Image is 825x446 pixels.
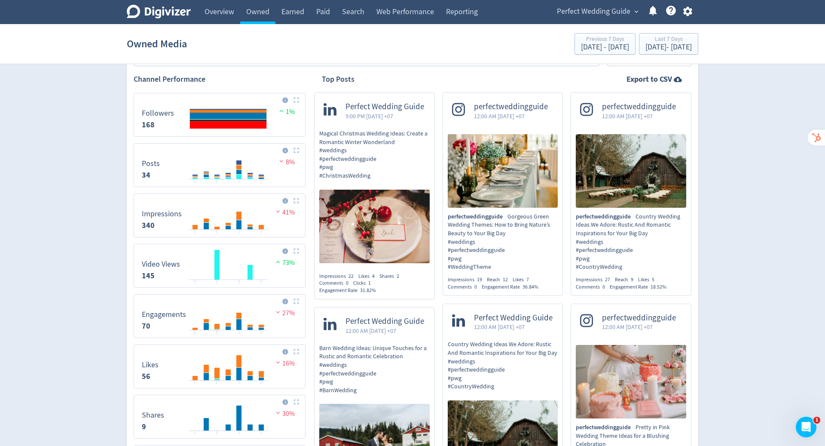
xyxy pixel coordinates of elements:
[576,212,686,271] p: Country Wedding Ideas We Adore: Rustic And Romantic Inspirations for Your Big Day #weddings #perf...
[554,5,641,18] button: Perfect Wedding Guide
[190,333,201,339] text: 22/08
[345,326,424,335] span: 12:00 AM [DATE] +07
[372,273,375,280] span: 4
[610,283,671,291] div: Engagement Rate
[345,112,424,120] span: 9:00 PM [DATE] +07
[358,273,379,280] div: Likes
[796,417,816,437] iframe: Intercom live chat
[315,93,434,265] a: Perfect Wedding Guide9:00 PM [DATE] +07Magical Christmas Wedding Ideas: Create a Romantic Winter ...
[368,280,371,286] span: 1
[274,359,295,368] span: 16%
[319,129,430,180] p: Magical Christmas Wedding Ideas: Create a Romantic Winter Wonderland #weddings #perfectweddinggui...
[474,102,548,112] span: perfectweddingguide
[142,159,160,169] dt: Posts
[448,212,558,271] p: Gorgeous Green Wedding Themes: How to Bring Nature’s Beauty to Your Big Day #weddings #perfectwed...
[256,384,267,390] text: 28/08
[274,208,295,217] span: 41%
[581,36,629,43] div: Previous 7 Days
[142,310,186,320] dt: Engagements
[142,259,180,269] dt: Video Views
[142,209,182,219] dt: Impressions
[256,233,267,239] text: 28/08
[576,276,615,283] div: Impressions
[234,434,245,440] text: 26/08
[234,233,245,239] text: 26/08
[142,108,174,118] dt: Followers
[190,283,201,289] text: 22/08
[319,287,381,294] div: Engagement Rate
[142,371,150,381] strong: 56
[293,349,299,354] img: Placeholder
[137,97,302,133] svg: Followers 168
[142,120,155,130] strong: 168
[277,108,295,116] span: 1%
[576,345,686,418] img: Pretty in Pink Wedding Theme Ideas for a Blushing Celebration #weddings #perfectweddingguide #pwg...
[277,108,286,114] img: positive-performance.svg
[142,170,150,180] strong: 34
[345,102,424,112] span: Perfect Wedding Guide
[137,197,302,234] svg: Impressions 340
[293,198,299,203] img: Placeholder
[234,384,245,390] text: 26/08
[134,74,306,85] h2: Channel Performance
[212,283,223,289] text: 24/08
[379,273,404,280] div: Shares
[448,276,487,283] div: Impressions
[319,344,430,395] p: Barn Wedding Ideas: Unique Touches for a Rustic and Romantic Celebration #weddings #perfectweddin...
[137,348,302,384] svg: Likes 56
[353,280,376,287] div: Clicks
[234,283,245,289] text: 26/08
[346,280,348,286] span: 0
[557,5,630,18] span: Perfect Wedding Guide
[474,112,548,120] span: 12:00 AM [DATE] +07
[274,409,295,418] span: 30%
[602,283,605,290] span: 0
[652,276,654,283] span: 5
[274,309,295,317] span: 27%
[474,283,477,290] span: 0
[274,309,282,315] img: negative-performance.svg
[274,359,282,366] img: negative-performance.svg
[482,283,543,291] div: Engagement Rate
[602,313,676,323] span: perfectweddingguide
[256,333,267,339] text: 28/08
[293,97,299,103] img: Placeholder
[474,323,553,331] span: 12:00 AM [DATE] +07
[293,148,299,153] img: Placeholder
[345,317,424,326] span: Perfect Wedding Guide
[448,340,558,391] p: Country Wedding Ideas We Adore: Rustic And Romantic Inspirations for Your Big Day #weddings #perf...
[256,434,267,440] text: 28/08
[348,273,354,280] span: 22
[576,212,636,221] span: perfectweddingguide
[142,321,150,331] strong: 70
[142,271,155,281] strong: 145
[142,220,155,231] strong: 340
[256,182,267,188] text: 28/08
[602,102,676,112] span: perfectweddingguide
[212,434,223,440] text: 24/08
[137,147,302,183] svg: Posts 34
[605,276,610,283] span: 27
[576,283,610,291] div: Comments
[477,276,482,283] span: 19
[274,409,282,416] img: negative-performance.svg
[142,421,146,432] strong: 9
[626,74,672,85] strong: Export to CSV
[632,8,640,15] span: expand_more
[234,182,245,188] text: 26/08
[513,276,534,283] div: Likes
[651,283,666,290] span: 18.52%
[645,36,692,43] div: Last 7 Days
[576,134,686,208] img: Country Wedding Ideas We Adore: Rustic And Romantic Inspirations for Your Big Day #weddings #perf...
[277,158,286,164] img: negative-performance.svg
[581,43,629,51] div: [DATE] - [DATE]
[277,158,295,166] span: 8%
[574,33,636,55] button: Previous 7 Days[DATE] - [DATE]
[448,134,558,208] img: Gorgeous Green Wedding Themes: How to Bring Nature’s Beauty to Your Big Day #weddings #perfectwed...
[503,276,508,283] span: 12
[443,93,563,290] a: perfectweddingguide12:00 AM [DATE] +07Gorgeous Green Wedding Themes: How to Bring Nature’s Beauty...
[448,212,507,221] span: perfectweddingguide
[137,248,302,284] svg: Video Views 145
[638,276,659,283] div: Likes
[602,323,676,331] span: 12:00 AM [DATE] +07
